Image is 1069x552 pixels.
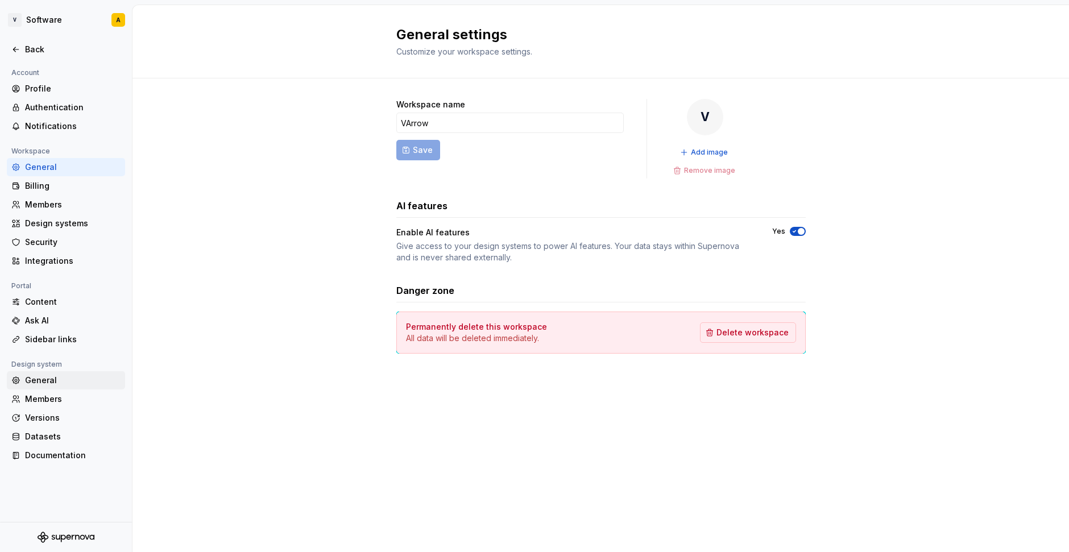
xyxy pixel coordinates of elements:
[7,446,125,464] a: Documentation
[7,279,36,293] div: Portal
[25,180,121,192] div: Billing
[25,255,121,267] div: Integrations
[25,315,121,326] div: Ask AI
[7,177,125,195] a: Billing
[396,284,454,297] h3: Danger zone
[7,117,125,135] a: Notifications
[8,13,22,27] div: V
[396,47,532,56] span: Customize your workspace settings.
[7,428,125,446] a: Datasets
[772,227,785,236] label: Yes
[2,7,130,32] button: VSoftwareA
[25,121,121,132] div: Notifications
[7,293,125,311] a: Content
[7,144,55,158] div: Workspace
[25,218,121,229] div: Design systems
[25,296,121,308] div: Content
[700,322,796,343] button: Delete workspace
[25,450,121,461] div: Documentation
[7,80,125,98] a: Profile
[7,98,125,117] a: Authentication
[7,196,125,214] a: Members
[25,83,121,94] div: Profile
[396,240,752,263] div: Give access to your design systems to power AI features. Your data stays within Supernova and is ...
[7,214,125,233] a: Design systems
[396,99,465,110] label: Workspace name
[25,412,121,424] div: Versions
[25,236,121,248] div: Security
[396,199,448,213] h3: AI features
[25,199,121,210] div: Members
[7,252,125,270] a: Integrations
[406,321,547,333] h4: Permanently delete this workspace
[406,333,547,344] p: All data will be deleted immediately.
[25,161,121,173] div: General
[25,334,121,345] div: Sidebar links
[716,327,789,338] span: Delete workspace
[677,144,733,160] button: Add image
[7,158,125,176] a: General
[116,15,121,24] div: A
[7,233,125,251] a: Security
[396,227,752,238] div: Enable AI features
[7,390,125,408] a: Members
[7,312,125,330] a: Ask AI
[7,40,125,59] a: Back
[38,532,94,543] svg: Supernova Logo
[7,66,44,80] div: Account
[396,26,792,44] h2: General settings
[7,358,67,371] div: Design system
[25,393,121,405] div: Members
[691,148,728,157] span: Add image
[25,102,121,113] div: Authentication
[25,431,121,442] div: Datasets
[25,44,121,55] div: Back
[25,375,121,386] div: General
[7,330,125,348] a: Sidebar links
[7,409,125,427] a: Versions
[26,14,62,26] div: Software
[7,371,125,389] a: General
[687,99,723,135] div: V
